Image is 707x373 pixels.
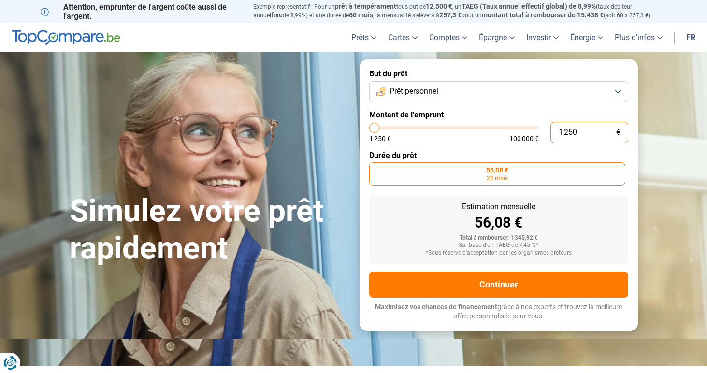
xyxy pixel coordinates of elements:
[509,135,539,142] span: 100 000 €
[369,272,628,298] button: Continuer
[12,30,120,45] img: TopCompare
[369,135,391,142] span: 1 250 €
[482,11,604,19] span: montant total à rembourser de 15.438 €
[369,110,628,119] label: Montant de l'emprunt
[377,203,620,211] div: Estimation mensuelle
[487,175,508,181] span: 24 mois
[377,235,620,242] div: Total à rembourser: 1 345,92 €
[377,242,620,249] div: Sur base d'un TAEG de 7,45 %*
[609,23,668,52] a: Plus d'infos
[426,2,452,10] span: 12.500 €
[271,11,283,19] span: fixe
[369,81,628,102] button: Prêt personnel
[377,250,620,257] div: *Sous réserve d'acceptation par les organismes prêteurs
[349,11,373,19] span: 60 mois
[564,23,609,52] a: Énergie
[369,302,628,321] p: grâce à nos experts et trouvez la meilleure offre personnalisée pour vous.
[377,215,620,230] div: 56,08 €
[369,151,628,160] label: Durée du prêt
[346,23,382,52] a: Prêts
[680,23,701,52] a: fr
[41,2,242,21] p: Attention, emprunter de l'argent coûte aussi de l'argent.
[520,23,564,52] a: Investir
[335,2,396,10] span: prêt à tempérament
[382,23,423,52] a: Cartes
[70,193,348,267] h1: Simulez votre prêt rapidement
[616,129,620,137] span: €
[390,86,438,97] span: Prêt personnel
[486,167,508,173] span: 56,08 €
[253,2,667,20] p: Exemple représentatif : Pour un tous but de , un (taux débiteur annuel de 8,99%) et une durée de ...
[369,69,628,78] label: But du prêt
[423,23,473,52] a: Comptes
[439,11,462,19] span: 257,3 €
[375,303,497,311] span: Maximisez vos chances de financement
[462,2,596,10] span: TAEG (Taux annuel effectif global) de 8,99%
[473,23,520,52] a: Épargne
